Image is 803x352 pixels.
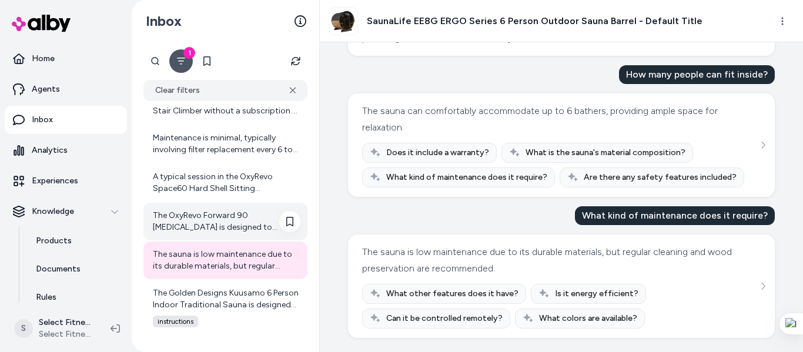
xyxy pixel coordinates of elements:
[36,263,81,275] p: Documents
[32,114,53,126] p: Inbox
[386,172,547,183] span: What kind of maintenance does it require?
[12,15,71,32] img: alby Logo
[153,132,300,156] div: Maintenance is minimal, typically involving filter replacement every 6 to 12 months to ensure opt...
[143,203,307,240] a: The OxyRevo Forward 90 [MEDICAL_DATA] is designed to support recovery, reduce inflammation, and e...
[5,197,127,226] button: Knowledge
[14,319,33,338] span: S
[39,328,92,340] span: Select Fitness
[330,8,357,35] img: Ergo-Elegance-Series-Model-EE8G-Sauna.webp
[153,316,198,327] span: instructions
[36,291,56,303] p: Rules
[756,279,770,293] button: See more
[5,45,127,73] a: Home
[143,125,307,163] a: Maintenance is minimal, typically involving filter replacement every 6 to 12 months to ensure opt...
[24,255,127,283] a: Documents
[32,175,78,187] p: Experiences
[39,317,92,328] p: Select Fitness Shopify
[143,242,307,279] a: The sauna is low maintenance due to its durable materials, but regular cleaning and wood preserva...
[5,75,127,103] a: Agents
[386,288,518,300] span: What other features does it have?
[584,172,737,183] span: Are there any safety features included?
[169,49,193,73] button: Filter
[386,147,489,159] span: Does it include a warranty?
[32,145,68,156] p: Analytics
[362,103,761,136] div: The sauna can comfortably accommodate up to 6 bathers, providing ample space for relaxation.
[24,283,127,311] a: Rules
[153,210,300,233] div: The OxyRevo Forward 90 [MEDICAL_DATA] is designed to support recovery, reduce inflammation, and e...
[284,49,307,73] button: Refresh
[143,164,307,202] a: A typical session in the OxyRevo Space60 Hard Shell Sitting [MEDICAL_DATA] usually lasts around 6...
[619,65,775,84] div: How many people can fit inside?
[153,249,300,272] div: The sauna is low maintenance due to its durable materials, but regular cleaning and wood preserva...
[24,227,127,255] a: Products
[362,244,761,277] div: The sauna is low maintenance due to its durable materials, but regular cleaning and wood preserva...
[183,47,195,59] div: 1
[367,14,702,28] h3: SaunaLife EE8G ERGO Series 6 Person Outdoor Sauna Barrel - Default Title
[539,313,637,324] span: What colors are available?
[153,171,300,195] div: A typical session in the OxyRevo Space60 Hard Shell Sitting [MEDICAL_DATA] usually lasts around 6...
[756,138,770,152] button: See more
[386,313,503,324] span: Can it be controlled remotely?
[7,310,101,347] button: SSelect Fitness ShopifySelect Fitness
[146,12,182,30] h2: Inbox
[32,83,60,95] p: Agents
[526,147,685,159] span: What is the sauna's material composition?
[143,280,307,334] a: The Golden Designs Kuusamo 6 Person Indoor Traditional Sauna is designed primarily for indoor use...
[5,136,127,165] a: Analytics
[555,288,638,300] span: Is it energy efficient?
[153,287,300,311] div: The Golden Designs Kuusamo 6 Person Indoor Traditional Sauna is designed primarily for indoor use...
[575,206,775,225] div: What kind of maintenance does it require?
[32,206,74,217] p: Knowledge
[143,80,307,101] button: Clear filters
[5,106,127,134] a: Inbox
[32,53,55,65] p: Home
[36,235,72,247] p: Products
[5,167,127,195] a: Experiences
